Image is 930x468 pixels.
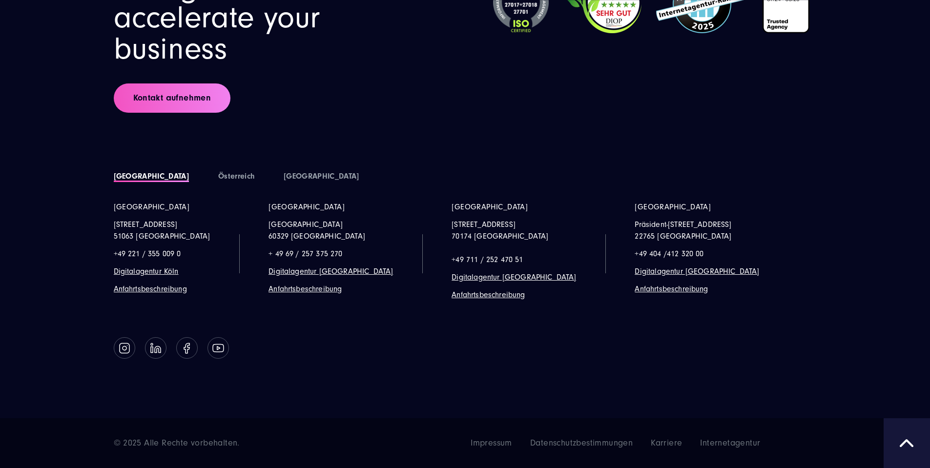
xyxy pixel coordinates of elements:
[114,248,210,260] p: +49 221 / 355 009 0
[174,267,178,276] a: n
[114,201,190,213] a: [GEOGRAPHIC_DATA]
[269,232,365,241] a: 60329 [GEOGRAPHIC_DATA]
[269,285,342,293] span: g
[471,438,512,448] span: Impressum
[212,344,224,352] img: Follow us on Youtube
[119,342,130,354] img: Follow us on Instagram
[114,220,178,229] a: [STREET_ADDRESS]
[114,438,240,448] span: © 2025 Alle Rechte vorbehalten.
[114,232,210,241] a: 51063 [GEOGRAPHIC_DATA]
[114,172,189,181] a: [GEOGRAPHIC_DATA]
[114,267,175,276] a: Digitalagentur Köl
[452,273,576,282] a: Digitalagentur [GEOGRAPHIC_DATA]
[635,219,759,242] p: Präsident-[STREET_ADDRESS] 22765 [GEOGRAPHIC_DATA]
[114,285,187,293] a: Anfahrtsbeschreibung
[700,438,760,448] span: Internetagentur
[635,285,708,293] a: Anfahrtsbeschreibung
[269,249,342,258] span: + 49 69 / 257 375 270
[269,267,393,276] a: Digitalagentur [GEOGRAPHIC_DATA]
[452,201,528,213] a: [GEOGRAPHIC_DATA]
[667,249,704,258] span: 412 320 00
[269,285,337,293] a: Anfahrtsbeschreibun
[150,343,161,353] img: Follow us on Linkedin
[530,438,633,448] span: Datenschutzbestimmungen
[635,249,703,258] span: +49 404 /
[452,232,548,241] a: 70174 [GEOGRAPHIC_DATA]
[269,220,343,229] span: [GEOGRAPHIC_DATA]
[218,172,254,181] a: Österreich
[452,220,516,229] a: [STREET_ADDRESS]
[635,267,759,276] a: Digitalagentur [GEOGRAPHIC_DATA]
[114,83,231,113] a: Kontakt aufnehmen
[452,255,523,264] span: +49 711 / 252 470 51
[651,438,682,448] span: Karriere
[184,343,190,354] img: Follow us on Facebook
[635,201,711,213] a: [GEOGRAPHIC_DATA]
[452,290,525,299] a: Anfahrtsbeschreibung
[284,172,359,181] a: [GEOGRAPHIC_DATA]
[269,201,345,213] a: [GEOGRAPHIC_DATA]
